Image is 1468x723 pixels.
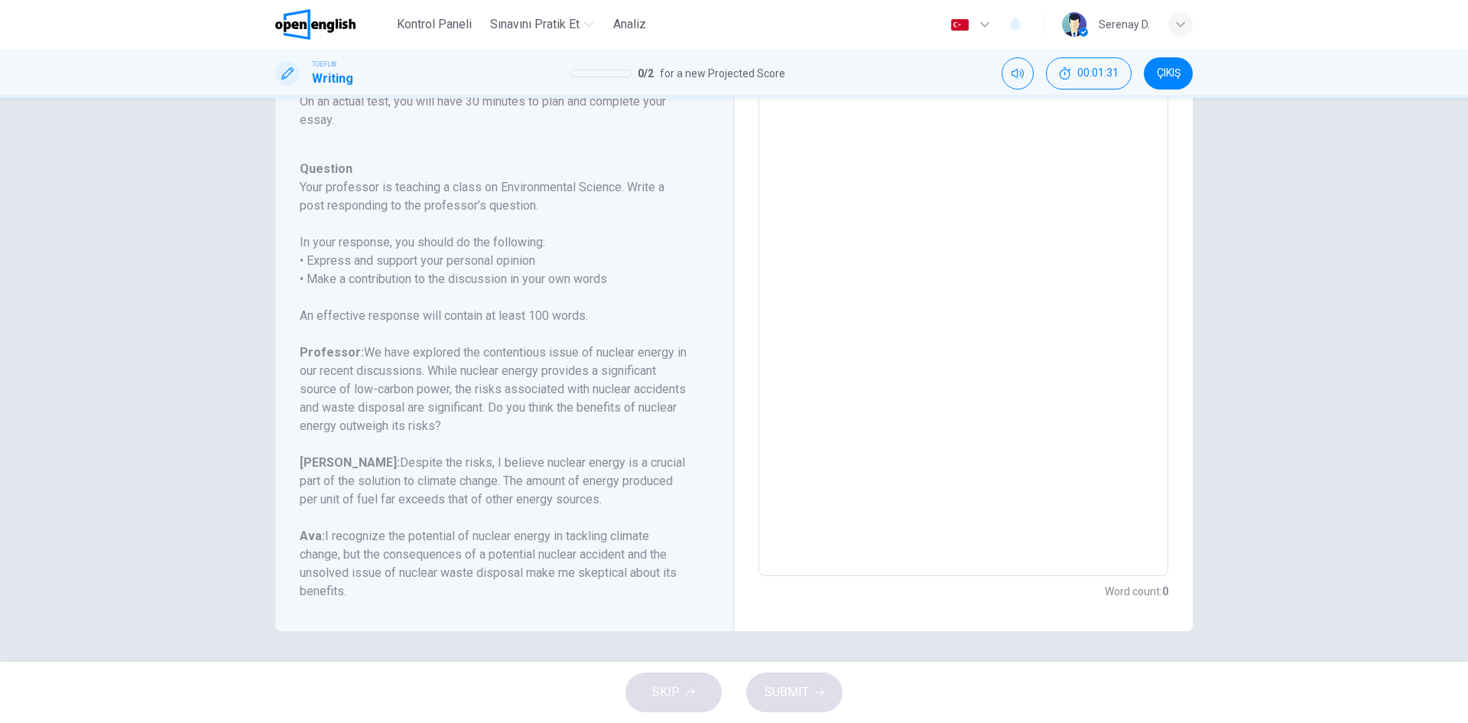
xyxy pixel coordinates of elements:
[484,11,599,38] button: Sınavını Pratik Et
[275,9,356,40] img: OpenEnglish logo
[490,15,580,34] span: Sınavını Pratik Et
[606,11,654,38] button: Analiz
[1062,12,1086,37] img: Profile picture
[1105,582,1168,601] h6: Word count :
[950,19,969,31] img: tr
[300,233,690,288] h6: In your response, you should do the following: • Express and support your personal opinion • Make...
[1002,57,1034,90] div: Mute
[1144,57,1193,90] button: ÇIKIŞ
[1157,67,1181,80] span: ÇIKIŞ
[1046,57,1132,90] div: Hide
[275,9,391,40] a: OpenEnglish logo
[300,454,690,509] h6: Despite the risks, I believe nuclear energy is a crucial part of the solution to climate change. ...
[300,527,690,601] h6: I recognize the potential of nuclear energy in tackling climate change, but the consequences of a...
[312,70,353,88] h1: Writing
[300,455,400,470] b: [PERSON_NAME]:
[300,529,325,543] b: Ava:
[300,178,690,215] h6: Your professor is teaching a class on Environmental Science. Write a post responding to the profe...
[312,59,336,70] span: TOEFL®
[300,344,690,435] h6: We have explored the contentious issue of nuclear energy in our recent discussions. While nuclear...
[300,160,690,178] h6: Question
[1046,57,1132,90] button: 00:01:31
[1162,585,1168,598] strong: 0
[638,64,654,83] span: 0 / 2
[300,307,690,325] h6: An effective response will contain at least 100 words.
[660,64,785,83] span: for a new Projected Score
[613,15,646,34] span: Analiz
[1099,15,1150,34] div: Serenay D.
[1077,67,1119,80] span: 00:01:31
[300,345,364,360] b: Professor:
[397,15,472,34] span: Kontrol Paneli
[391,11,478,38] button: Kontrol Paneli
